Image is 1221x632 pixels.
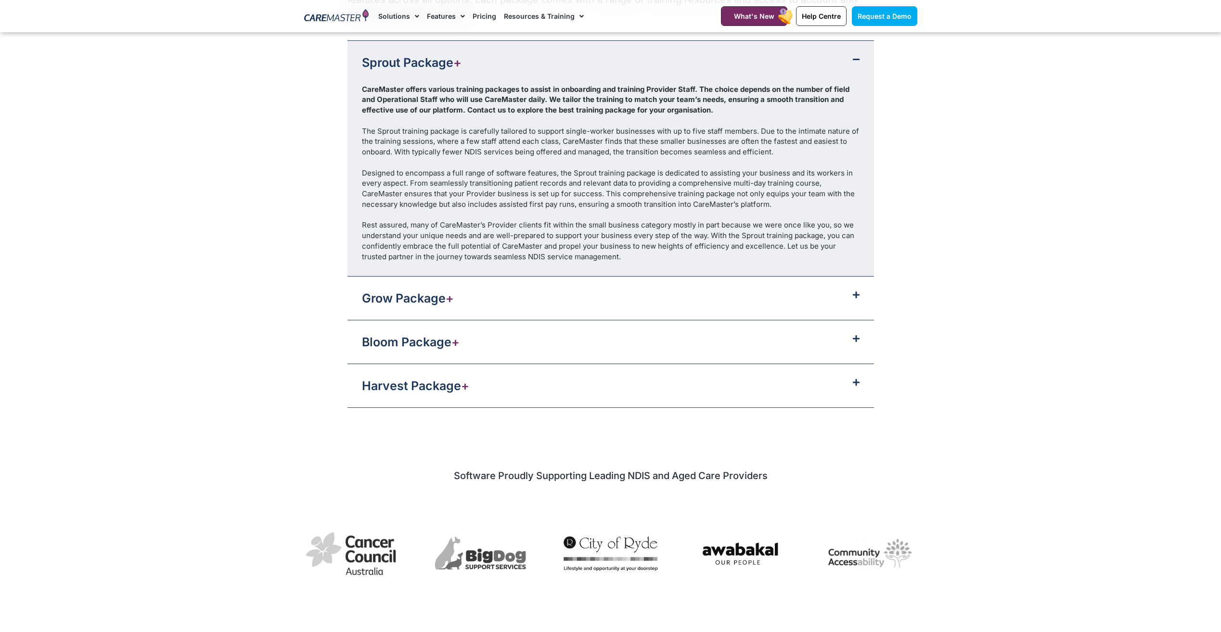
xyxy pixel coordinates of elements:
span: Help Centre [802,12,841,20]
img: Cancer Council Australia manages its provider services with CareMaster Software, offering compreh... [304,528,398,580]
span: + [453,55,462,70]
img: CareMaster Logo [304,9,369,24]
div: Designed to encompass a full range of software features, the Sprout training package is dedicated... [362,168,860,210]
a: Grow Package [362,291,454,305]
span: + [451,335,460,349]
div: Sprout Package+ [347,84,874,277]
a: Bloom Package [362,335,460,349]
a: Sprout Package [362,55,462,70]
div: Sprout Package+ [347,41,874,84]
span: + [461,379,469,393]
img: BigDog Support Services uses CareMaster NDIS Software to manage their disability support business... [434,535,527,572]
div: 2 / 7 [304,528,398,583]
div: Image Carousel [304,518,917,592]
img: Awabakal uses CareMaster NDIS Software to streamline management of culturally appropriate care su... [694,533,787,574]
a: Harvest Package [362,379,469,393]
div: 6 / 7 [823,529,917,581]
a: Help Centre [796,6,847,26]
div: Rest assured, many of CareMaster’s Provider clients fit within the small business category mostly... [362,220,860,262]
b: CareMaster offers various training packages to assist in onboarding and training Provider Staff. ... [362,85,849,115]
div: Bloom Package+ [347,320,874,364]
div: Grow Package+ [347,277,874,320]
h2: Software Proudly Supporting Leading NDIS and Aged Care Providers [304,469,917,482]
img: City of Ryde City Council uses CareMaster CRM to manage provider operations, specialising in dive... [564,536,657,571]
div: 5 / 7 [694,533,787,577]
span: What's New [734,12,774,20]
div: 4 / 7 [564,536,657,574]
span: + [446,291,454,305]
div: Harvest Package+ [347,364,874,407]
a: What's New [721,6,787,26]
div: 3 / 7 [434,535,527,575]
img: Community Accessability - CareMaster NDIS software: a management system for care Support, well-be... [823,529,917,578]
a: Request a Demo [852,6,917,26]
span: Request a Demo [858,12,912,20]
div: The Sprout training package is carefully tailored to support single-worker businesses with up to ... [362,126,860,157]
